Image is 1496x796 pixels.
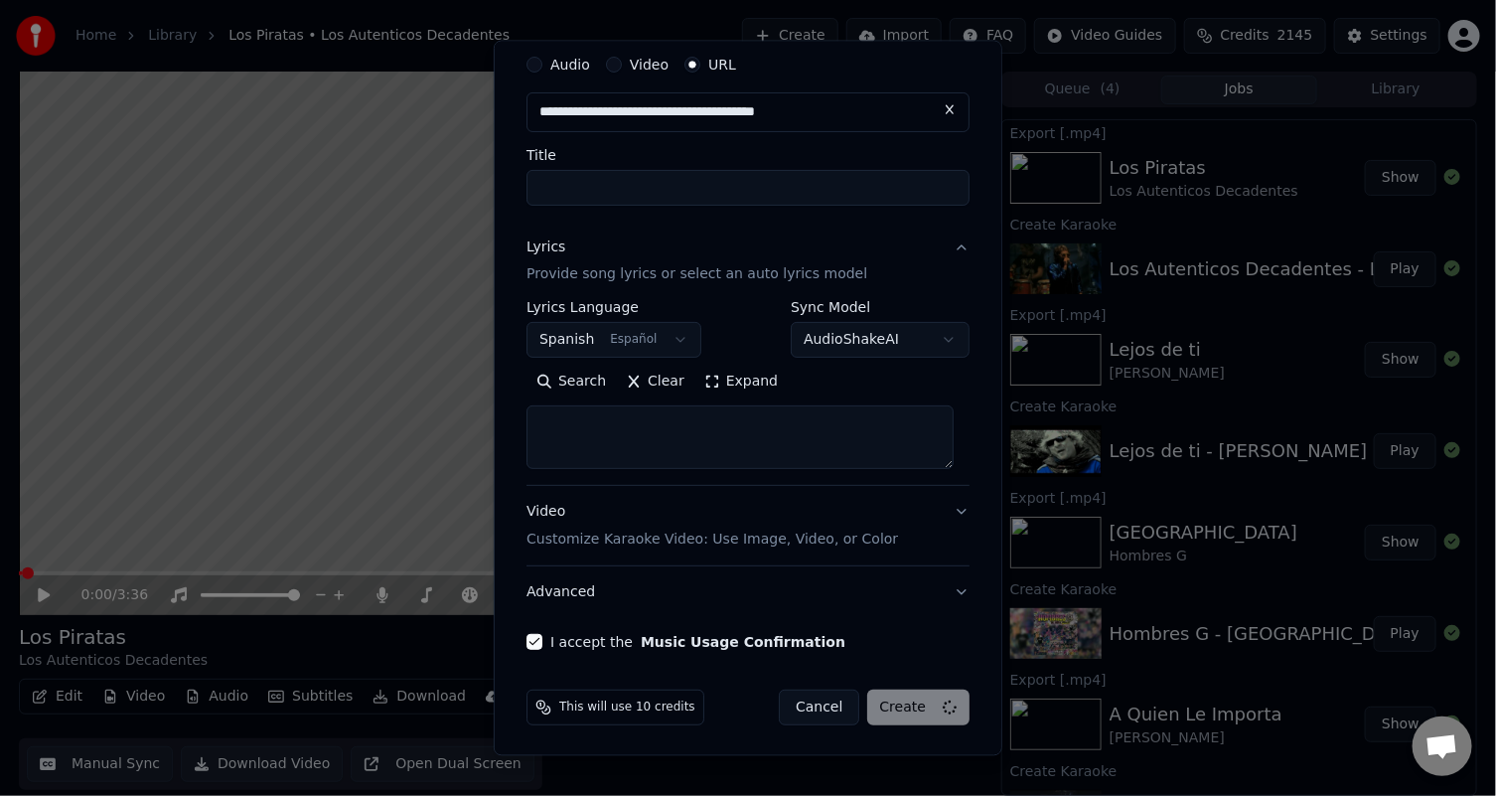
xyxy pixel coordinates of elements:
[641,635,845,649] button: I accept the
[526,300,970,485] div: LyricsProvide song lyrics or select an auto lyrics model
[526,366,616,398] button: Search
[550,57,590,71] label: Audio
[616,366,694,398] button: Clear
[791,300,970,314] label: Sync Model
[526,502,898,550] div: Video
[526,530,898,550] p: Customize Karaoke Video: Use Image, Video, or Color
[526,221,970,300] button: LyricsProvide song lyrics or select an auto lyrics model
[779,690,859,725] button: Cancel
[526,264,867,284] p: Provide song lyrics or select an auto lyrics model
[694,366,788,398] button: Expand
[630,57,669,71] label: Video
[526,237,565,256] div: Lyrics
[526,147,970,161] label: Title
[526,300,701,314] label: Lyrics Language
[708,57,736,71] label: URL
[526,566,970,618] button: Advanced
[559,700,695,716] span: This will use 10 credits
[526,486,970,565] button: VideoCustomize Karaoke Video: Use Image, Video, or Color
[550,635,845,649] label: I accept the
